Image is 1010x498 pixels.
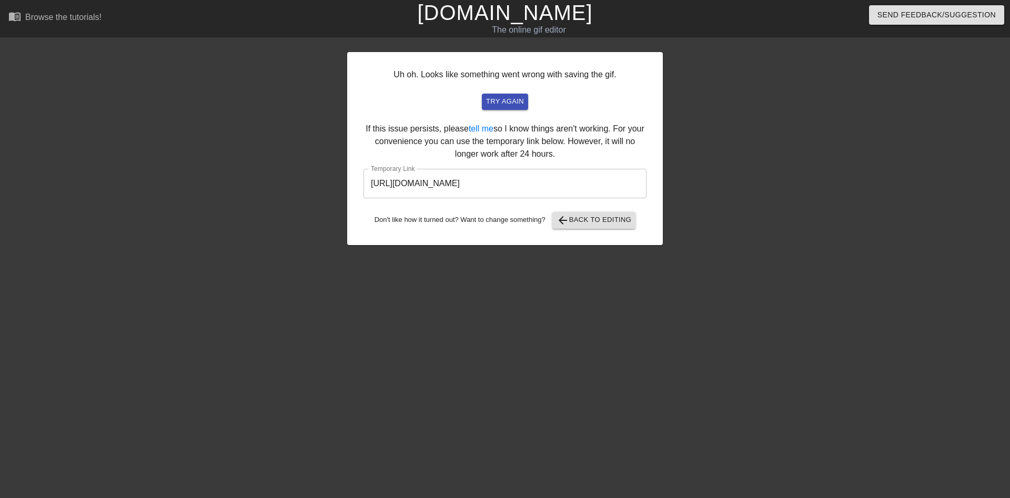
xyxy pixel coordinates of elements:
input: bare [363,169,647,198]
button: try again [482,94,528,110]
a: tell me [469,124,493,133]
button: Send Feedback/Suggestion [869,5,1004,25]
span: menu_book [8,10,21,23]
button: Back to Editing [552,212,636,229]
div: Browse the tutorials! [25,13,102,22]
div: Uh oh. Looks like something went wrong with saving the gif. If this issue persists, please so I k... [347,52,663,245]
div: The online gif editor [342,24,716,36]
a: Browse the tutorials! [8,10,102,26]
div: Don't like how it turned out? Want to change something? [363,212,647,229]
a: [DOMAIN_NAME] [417,1,592,24]
span: arrow_back [557,214,569,227]
span: Send Feedback/Suggestion [877,8,996,22]
span: try again [486,96,524,108]
span: Back to Editing [557,214,632,227]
